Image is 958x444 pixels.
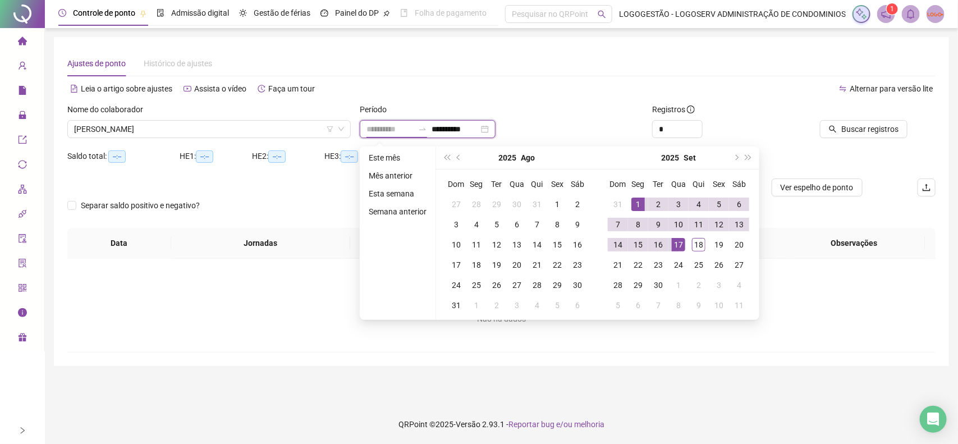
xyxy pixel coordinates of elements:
span: Observações [792,237,916,249]
td: 2025-08-07 [527,214,547,235]
td: 2025-10-05 [608,295,628,315]
td: 2025-08-17 [446,255,466,275]
th: Sáb [567,174,588,194]
span: to [418,125,427,134]
button: Ver espelho de ponto [772,178,863,196]
div: 26 [712,258,726,272]
div: 16 [652,238,665,251]
span: solution [18,254,27,276]
div: 19 [712,238,726,251]
div: 8 [631,218,645,231]
div: 31 [530,198,544,211]
td: 2025-08-12 [487,235,507,255]
span: --:-- [341,150,358,163]
td: 2025-08-24 [446,275,466,295]
span: audit [18,229,27,251]
td: 2025-09-02 [648,194,668,214]
td: 2025-08-29 [547,275,567,295]
td: 2025-08-30 [567,275,588,295]
div: 26 [490,278,503,292]
div: HE 2: [252,150,324,163]
th: Seg [466,174,487,194]
td: 2025-08-20 [507,255,527,275]
div: 28 [611,278,625,292]
div: 1 [631,198,645,211]
div: 23 [652,258,665,272]
td: 2025-07-30 [507,194,527,214]
td: 2025-08-15 [547,235,567,255]
span: search [598,10,606,19]
span: user-add [18,56,27,79]
label: Nome do colaborador [67,103,150,116]
span: pushpin [383,10,390,17]
div: 2 [571,198,584,211]
td: 2025-08-21 [527,255,547,275]
div: 5 [712,198,726,211]
span: upload [922,183,931,192]
footer: QRPoint © 2025 - 2.93.1 - [45,405,958,444]
td: 2025-09-22 [628,255,648,275]
div: 21 [611,258,625,272]
td: 2025-08-13 [507,235,527,255]
div: 9 [692,299,705,312]
div: 20 [732,238,746,251]
div: 11 [732,299,746,312]
div: 3 [510,299,524,312]
div: 5 [490,218,503,231]
th: Jornadas [171,228,350,259]
td: 2025-09-09 [648,214,668,235]
div: 18 [470,258,483,272]
div: 2 [692,278,705,292]
span: home [18,31,27,54]
div: 5 [611,299,625,312]
div: Saldo total: [67,150,180,163]
td: 2025-08-01 [547,194,567,214]
td: 2025-09-27 [729,255,749,275]
td: 2025-08-05 [487,214,507,235]
span: filter [327,126,333,132]
div: 3 [450,218,463,231]
span: history [258,85,265,93]
span: Folha de pagamento [415,8,487,17]
td: 2025-07-27 [446,194,466,214]
span: Assista o vídeo [194,84,246,93]
div: 6 [510,218,524,231]
td: 2025-08-26 [487,275,507,295]
th: Sex [709,174,729,194]
div: 23 [571,258,584,272]
div: HE 1: [180,150,252,163]
td: 2025-08-31 [446,295,466,315]
div: 4 [530,299,544,312]
div: 8 [551,218,564,231]
div: 7 [530,218,544,231]
span: right [19,427,26,434]
span: file-text [70,85,78,93]
li: Mês anterior [364,169,431,182]
div: 31 [450,299,463,312]
span: Leia o artigo sobre ajustes [81,84,172,93]
th: Sex [547,174,567,194]
div: 20 [510,258,524,272]
td: 2025-08-06 [507,214,527,235]
img: 2423 [927,6,944,22]
td: 2025-10-08 [668,295,689,315]
td: 2025-09-01 [628,194,648,214]
div: 19 [490,258,503,272]
div: 25 [470,278,483,292]
div: 21 [530,258,544,272]
span: --:-- [108,150,126,163]
span: youtube [184,85,191,93]
span: pushpin [140,10,146,17]
div: 7 [611,218,625,231]
td: 2025-09-04 [689,194,709,214]
div: 25 [692,258,705,272]
td: 2025-09-12 [709,214,729,235]
span: bell [906,9,916,19]
span: Faça um tour [268,84,315,93]
span: dashboard [320,9,328,17]
div: HE 3: [324,150,397,163]
td: 2025-09-26 [709,255,729,275]
th: Qua [507,174,527,194]
div: 24 [450,278,463,292]
span: Buscar registros [841,123,899,135]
